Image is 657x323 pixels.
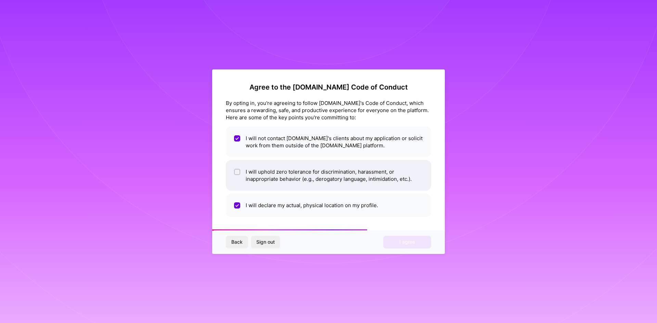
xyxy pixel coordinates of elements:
[251,236,280,248] button: Sign out
[226,99,431,121] div: By opting in, you're agreeing to follow [DOMAIN_NAME]'s Code of Conduct, which ensures a rewardin...
[226,160,431,191] li: I will uphold zero tolerance for discrimination, harassment, or inappropriate behavior (e.g., der...
[256,239,275,245] span: Sign out
[226,83,431,91] h2: Agree to the [DOMAIN_NAME] Code of Conduct
[226,193,431,217] li: I will declare my actual, physical location on my profile.
[226,126,431,157] li: I will not contact [DOMAIN_NAME]'s clients about my application or solicit work from them outside...
[226,236,248,248] button: Back
[231,239,243,245] span: Back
